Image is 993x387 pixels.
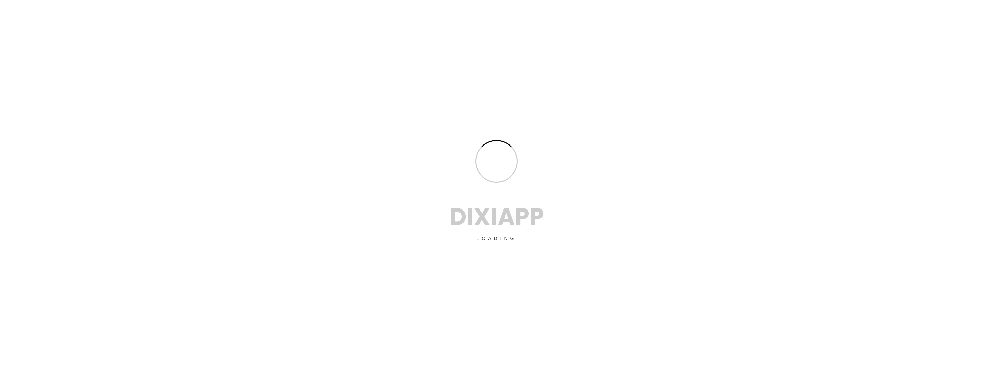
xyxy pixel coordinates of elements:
span: P [515,200,529,233]
p: Loading [449,235,544,242]
span: I [467,200,474,233]
span: X [474,200,490,233]
span: I [490,200,498,233]
span: P [529,200,544,233]
span: A [498,200,515,233]
span: D [449,200,467,233]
